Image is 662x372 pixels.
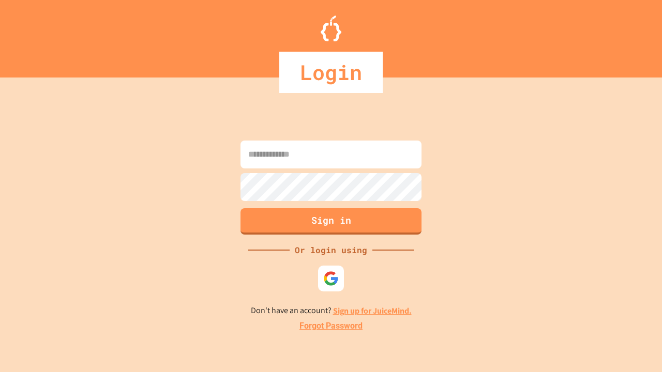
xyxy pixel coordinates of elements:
[279,52,383,93] div: Login
[619,331,652,362] iframe: chat widget
[290,244,372,256] div: Or login using
[299,320,363,332] a: Forgot Password
[576,286,652,330] iframe: chat widget
[323,271,339,286] img: google-icon.svg
[240,208,422,235] button: Sign in
[333,305,412,316] a: Sign up for JuiceMind.
[251,304,412,317] p: Don't have an account?
[321,16,341,41] img: Logo.svg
